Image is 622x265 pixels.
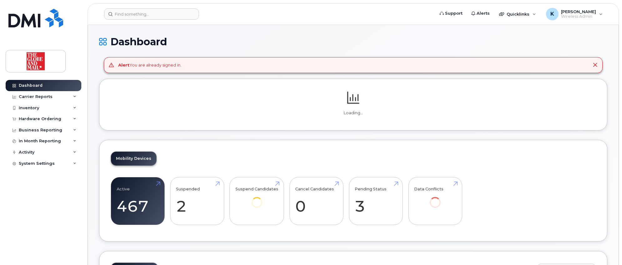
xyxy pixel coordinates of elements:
a: Pending Status 3 [355,180,397,222]
a: Mobility Devices [111,152,156,165]
a: Active 467 [117,180,159,222]
a: Data Conflicts [414,180,456,216]
strong: Alert [118,62,129,67]
a: Suspend Candidates [235,180,278,216]
a: Suspended 2 [176,180,218,222]
a: Cancel Candidates 0 [295,180,337,222]
div: You are already signed in. [118,62,181,68]
p: Loading... [111,110,596,116]
h1: Dashboard [99,36,607,47]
